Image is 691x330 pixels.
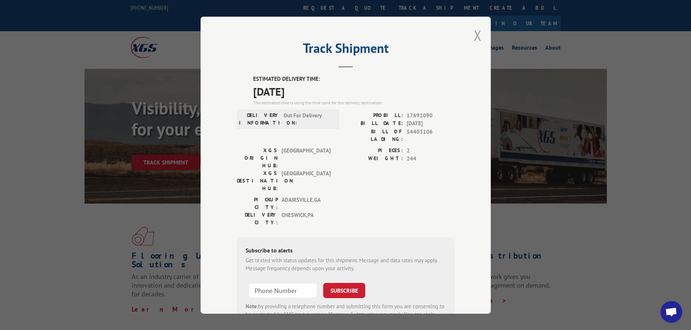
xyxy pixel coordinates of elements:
[407,120,455,128] span: [DATE]
[239,111,280,126] label: DELIVERY INFORMATION:
[253,99,455,106] div: The estimated time is using the time zone for the delivery destination.
[281,211,330,226] span: CHESWICK , PA
[246,302,446,327] div: by providing a telephone number and submitting this form you are consenting to be contacted by SM...
[474,26,482,45] button: Close modal
[346,146,403,155] label: PIECES:
[281,196,330,211] span: ADAIRSVILLE , GA
[281,169,330,192] span: [GEOGRAPHIC_DATA]
[246,246,446,256] div: Subscribe to alerts
[346,128,403,143] label: BILL OF LADING:
[346,120,403,128] label: BILL DATE:
[346,111,403,120] label: PROBILL:
[246,302,258,309] strong: Note:
[253,75,455,83] label: ESTIMATED DELIVERY TIME:
[237,196,278,211] label: PICKUP CITY:
[284,111,333,126] span: Out For Delivery
[253,83,455,99] span: [DATE]
[346,155,403,163] label: WEIGHT:
[407,146,455,155] span: 2
[246,256,446,272] div: Get texted with status updates for this shipment. Message and data rates may apply. Message frequ...
[323,283,365,298] button: SUBSCRIBE
[237,169,278,192] label: XGS DESTINATION HUB:
[407,111,455,120] span: 17691090
[281,146,330,169] span: [GEOGRAPHIC_DATA]
[237,146,278,169] label: XGS ORIGIN HUB:
[661,301,682,323] div: Open chat
[248,283,317,298] input: Phone Number
[237,211,278,226] label: DELIVERY CITY:
[407,155,455,163] span: 244
[237,43,455,57] h2: Track Shipment
[407,128,455,143] span: 54403106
